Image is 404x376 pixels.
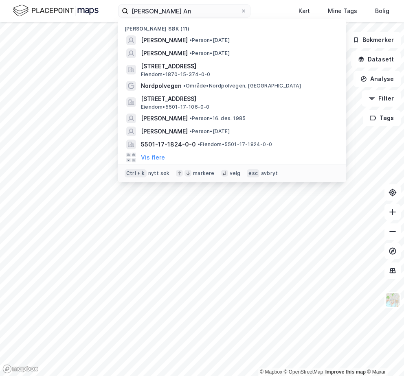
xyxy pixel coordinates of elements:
span: Eiendom • 1870-15-374-0-0 [141,71,211,78]
a: OpenStreetMap [284,369,323,375]
span: • [189,37,192,43]
span: Person • 16. des. 1985 [189,115,246,122]
button: Vis flere [141,153,165,162]
img: Z [385,292,400,308]
span: [STREET_ADDRESS] [141,94,336,104]
iframe: Chat Widget [363,337,404,376]
span: • [198,141,200,147]
div: markere [193,170,214,177]
span: [PERSON_NAME] [141,35,188,45]
div: [PERSON_NAME] søk (11) [118,19,346,34]
div: Mine Tags [328,6,357,16]
a: Mapbox [260,369,282,375]
button: Bokmerker [346,32,401,48]
div: avbryt [261,170,278,177]
div: Kontrollprogram for chat [363,337,404,376]
span: • [189,50,192,56]
div: esc [247,169,259,177]
span: • [183,83,186,89]
span: [PERSON_NAME] [141,127,188,136]
button: Tags [363,110,401,126]
span: [PERSON_NAME] [141,48,188,58]
a: Improve this map [325,369,366,375]
div: Bolig [375,6,389,16]
span: [STREET_ADDRESS] [141,61,336,71]
img: logo.f888ab2527a4732fd821a326f86c7f29.svg [13,4,99,18]
span: [PERSON_NAME] [141,114,188,123]
button: Datasett [351,51,401,68]
span: Område • Nordpolvegen, [GEOGRAPHIC_DATA] [183,83,301,89]
span: Eiendom • 5501-17-106-0-0 [141,104,210,110]
span: Person • [DATE] [189,50,230,57]
span: 5501-17-1824-0-0 [141,140,196,149]
span: Person • [DATE] [189,128,230,135]
div: Kart [299,6,310,16]
div: nytt søk [148,170,170,177]
input: Søk på adresse, matrikkel, gårdeiere, leietakere eller personer [128,5,240,17]
span: • [189,115,192,121]
span: • [189,128,192,134]
div: Ctrl + k [125,169,147,177]
span: Nordpolvegen [141,81,182,91]
span: Person • [DATE] [189,37,230,44]
button: Filter [362,90,401,107]
div: velg [230,170,241,177]
button: Analyse [353,71,401,87]
span: Eiendom • 5501-17-1824-0-0 [198,141,272,148]
a: Mapbox homepage [2,364,38,374]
